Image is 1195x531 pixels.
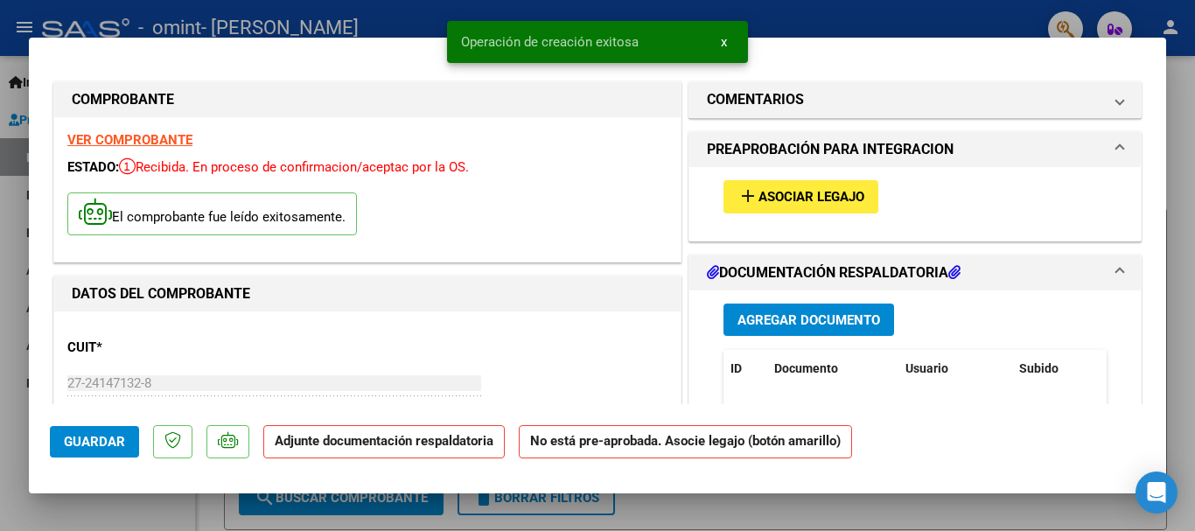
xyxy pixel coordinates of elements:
[1136,472,1178,514] div: Open Intercom Messenger
[461,33,639,51] span: Operación de creación exitosa
[519,425,852,459] strong: No está pre-aprobada. Asocie legajo (botón amarillo)
[1100,350,1187,388] datatable-header-cell: Acción
[723,350,767,388] datatable-header-cell: ID
[737,185,758,206] mat-icon: add
[774,361,838,375] span: Documento
[1012,350,1100,388] datatable-header-cell: Subido
[275,433,493,449] strong: Adjunte documentación respaldatoria
[72,91,174,108] strong: COMPROBANTE
[723,180,878,213] button: Asociar Legajo
[707,262,961,283] h1: DOCUMENTACIÓN RESPALDATORIA
[67,132,192,148] a: VER COMPROBANTE
[50,426,139,458] button: Guardar
[1019,361,1059,375] span: Subido
[905,361,948,375] span: Usuario
[67,159,119,175] span: ESTADO:
[898,350,1012,388] datatable-header-cell: Usuario
[737,312,880,328] span: Agregar Documento
[689,167,1141,240] div: PREAPROBACIÓN PARA INTEGRACION
[72,285,250,302] strong: DATOS DEL COMPROBANTE
[721,34,727,50] span: x
[689,132,1141,167] mat-expansion-panel-header: PREAPROBACIÓN PARA INTEGRACION
[119,159,469,175] span: Recibida. En proceso de confirmacion/aceptac por la OS.
[67,338,248,358] p: CUIT
[689,82,1141,117] mat-expansion-panel-header: COMENTARIOS
[723,304,894,336] button: Agregar Documento
[707,26,741,58] button: x
[64,434,125,450] span: Guardar
[767,350,898,388] datatable-header-cell: Documento
[67,192,357,235] p: El comprobante fue leído exitosamente.
[689,255,1141,290] mat-expansion-panel-header: DOCUMENTACIÓN RESPALDATORIA
[730,361,742,375] span: ID
[758,190,864,206] span: Asociar Legajo
[707,89,804,110] h1: COMENTARIOS
[707,139,954,160] h1: PREAPROBACIÓN PARA INTEGRACION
